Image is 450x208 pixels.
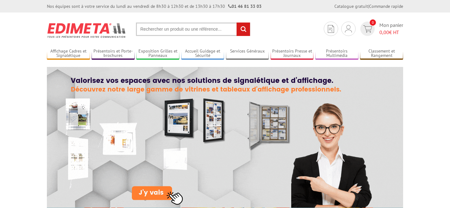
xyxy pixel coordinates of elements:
a: Exposition Grilles et Panneaux [136,48,179,59]
a: Présentoirs Multimédia [315,48,358,59]
div: Nos équipes sont à votre service du lundi au vendredi de 8h30 à 12h30 et de 13h30 à 17h30 [47,3,262,9]
span: 0,00 [379,29,389,35]
a: Affichage Cadres et Signalétique [47,48,90,59]
a: devis rapide 0 Mon panier 0,00€ HT [359,22,403,36]
strong: 01 46 81 33 03 [228,3,262,9]
span: 0 [370,19,376,26]
input: rechercher [237,23,250,36]
input: Rechercher un produit ou une référence... [136,23,250,36]
img: Présentoir, panneau, stand - Edimeta - PLV, affichage, mobilier bureau, entreprise [47,19,127,42]
img: devis rapide [328,25,334,33]
a: Présentoirs Presse et Journaux [271,48,314,59]
span: € HT [379,29,403,36]
img: devis rapide [363,25,372,33]
a: Accueil Guidage et Sécurité [181,48,224,59]
a: Services Généraux [226,48,269,59]
span: Mon panier [379,22,403,36]
div: | [334,3,403,9]
a: Présentoirs et Porte-brochures [92,48,135,59]
a: Classement et Rangement [360,48,403,59]
a: Catalogue gratuit [334,3,368,9]
a: Commande rapide [369,3,403,9]
img: devis rapide [345,25,352,33]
